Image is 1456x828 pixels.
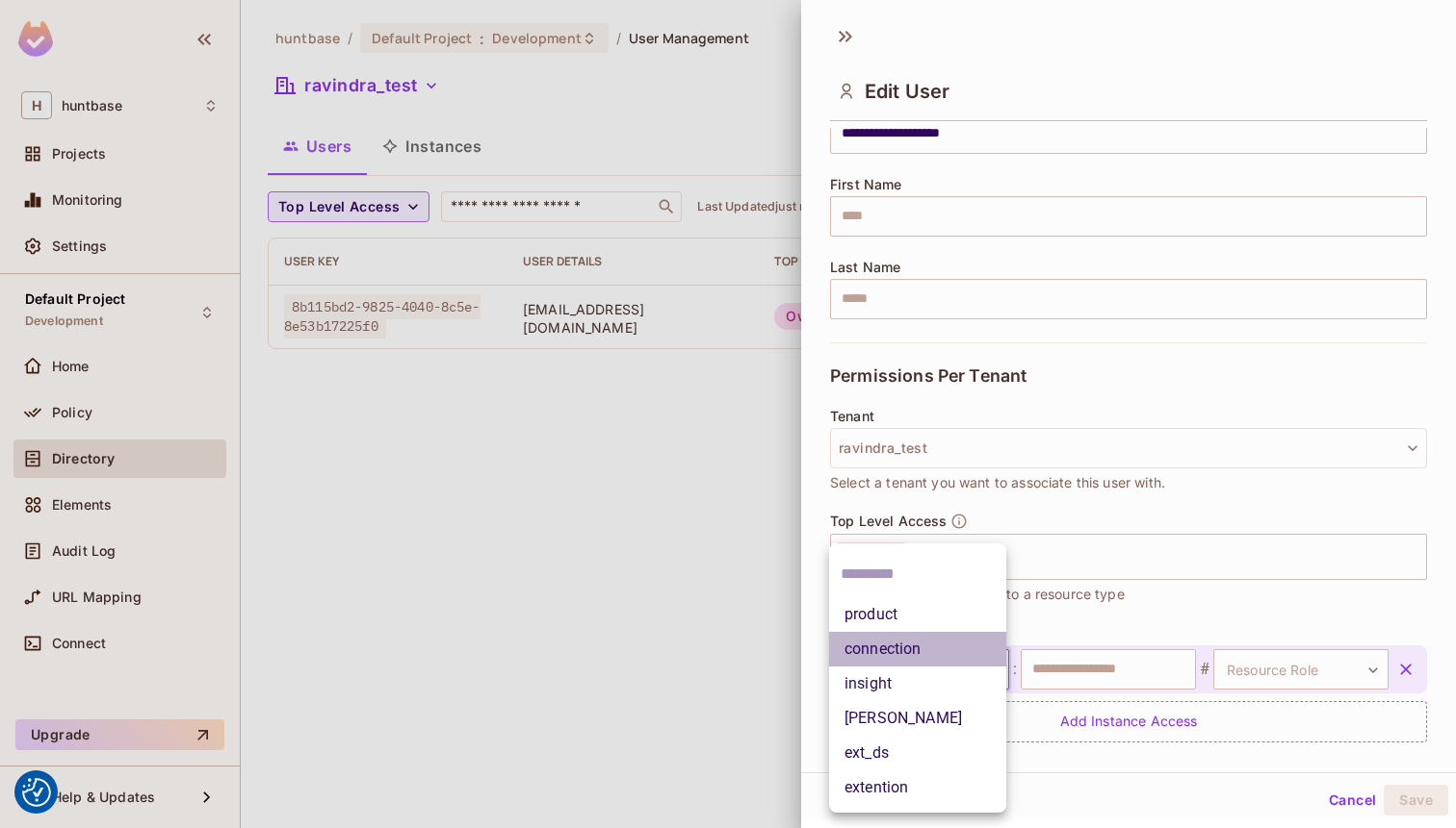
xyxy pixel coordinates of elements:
[829,701,1006,736] li: [PERSON_NAME]
[829,597,1006,632] li: product
[829,666,1006,701] li: insight
[829,632,1006,666] li: connection
[829,770,1006,805] li: extention
[829,736,1006,770] li: ext_ds
[22,778,51,807] button: Consent Preferences
[22,778,51,807] img: Revisit consent button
